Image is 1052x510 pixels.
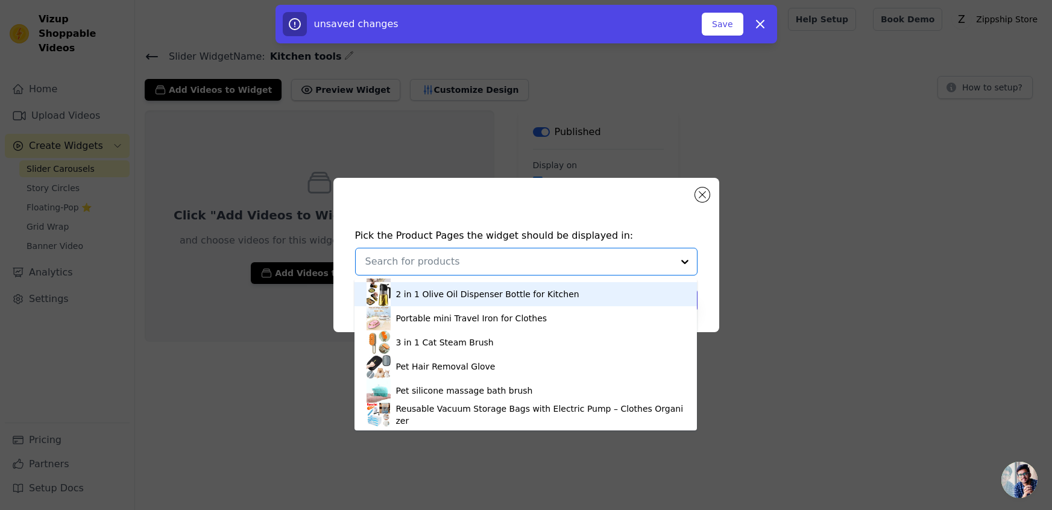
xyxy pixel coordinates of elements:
[395,336,493,348] div: 3 in 1 Cat Steam Brush
[367,403,391,427] img: product thumbnail
[367,282,391,306] img: product thumbnail
[395,288,579,300] div: 2 in 1 Olive Oil Dispenser Bottle for Kitchen
[355,228,698,243] h4: Pick the Product Pages the widget should be displayed in:
[365,254,673,269] input: Search for products
[367,354,391,379] img: product thumbnail
[367,379,391,403] img: product thumbnail
[695,187,710,202] button: Close modal
[314,18,398,30] span: unsaved changes
[395,360,495,373] div: Pet Hair Removal Glove
[367,330,391,354] img: product thumbnail
[395,403,685,427] div: Reusable Vacuum Storage Bags with Electric Pump – Clothes Organizer
[395,312,547,324] div: Portable mini Travel Iron for Clothes
[1001,462,1038,498] a: Open chat
[367,306,391,330] img: product thumbnail
[395,385,532,397] div: Pet silicone massage bath brush
[702,13,743,36] button: Save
